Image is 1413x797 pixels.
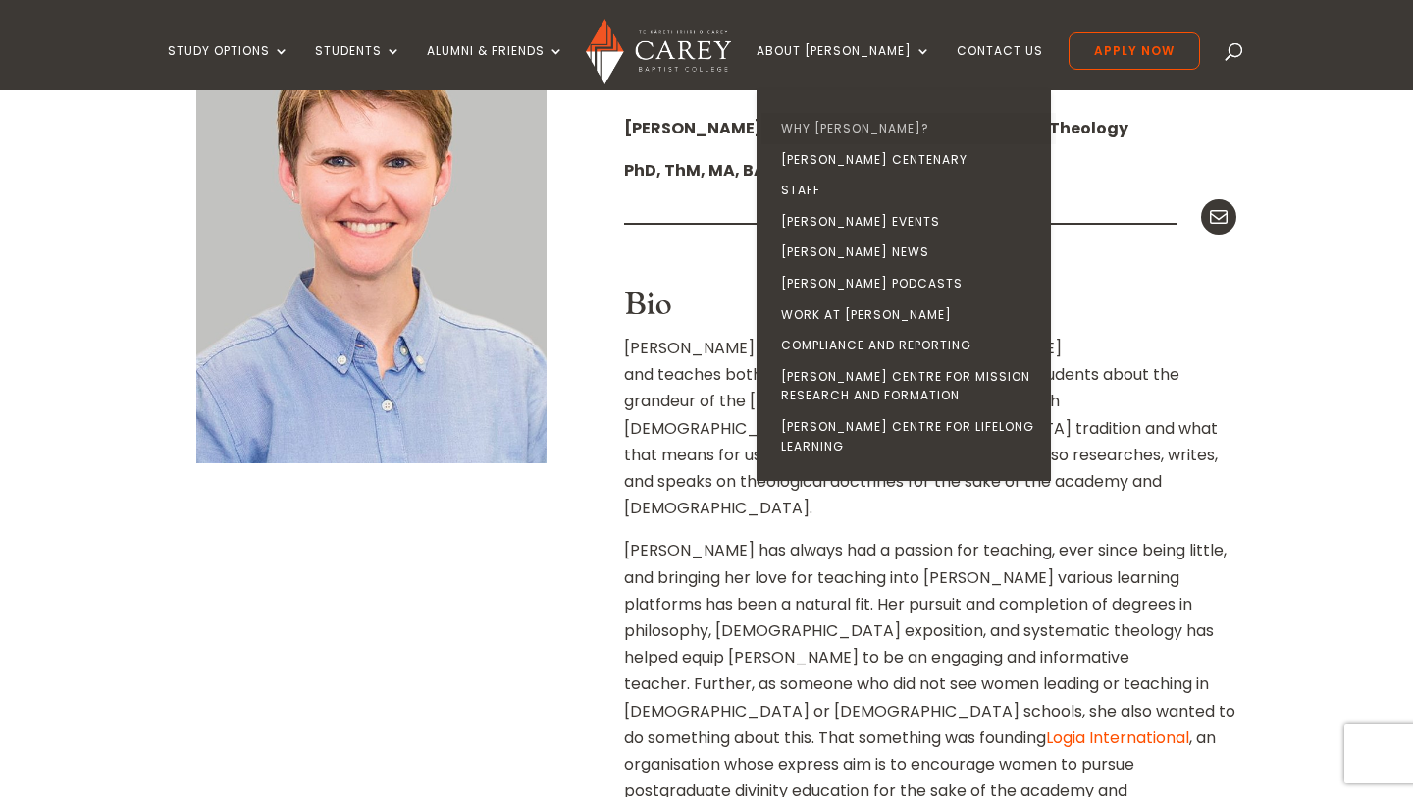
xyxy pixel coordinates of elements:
[761,237,1056,268] a: [PERSON_NAME] News
[761,144,1056,176] a: [PERSON_NAME] Centenary
[624,287,1236,334] h3: Bio
[586,19,730,84] img: Carey Baptist College
[427,44,564,90] a: Alumni & Friends
[761,361,1056,411] a: [PERSON_NAME] Centre for Mission Research and Formation
[761,113,1056,144] a: Why [PERSON_NAME]?
[1069,32,1200,70] a: Apply Now
[315,44,401,90] a: Students
[624,117,1128,139] strong: [PERSON_NAME] of Faculty, Lecturer in Systematic Theology
[957,44,1043,90] a: Contact Us
[761,268,1056,299] a: [PERSON_NAME] Podcasts
[761,330,1056,361] a: Compliance and Reporting
[624,335,1236,537] p: [PERSON_NAME] started with [PERSON_NAME] in [DATE] and teaches both undergraduate and postgraduat...
[761,411,1056,461] a: [PERSON_NAME] Centre for Lifelong Learning
[757,44,931,90] a: About [PERSON_NAME]
[168,44,289,90] a: Study Options
[761,299,1056,331] a: Work at [PERSON_NAME]
[761,206,1056,238] a: [PERSON_NAME] Events
[624,159,826,182] strong: PhD, ThM, MA, BA (Hons)
[1046,726,1189,749] a: Logia International
[761,175,1056,206] a: Staff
